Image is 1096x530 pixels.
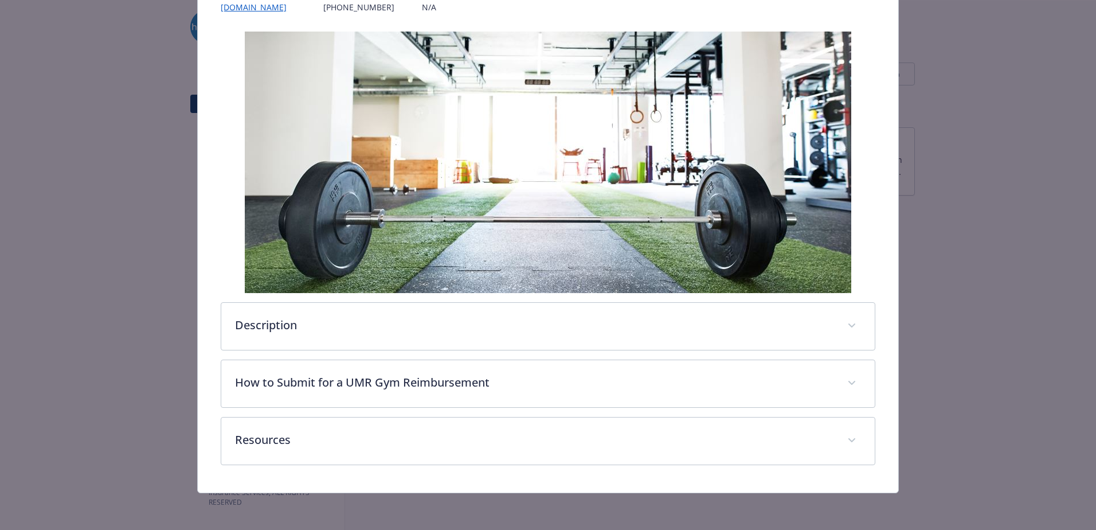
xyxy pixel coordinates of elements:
a: [DOMAIN_NAME] [221,2,296,13]
p: How to Submit for a UMR Gym Reimbursement [235,374,833,391]
p: Description [235,317,833,334]
img: banner [245,32,851,293]
p: [PHONE_NUMBER] [323,1,394,13]
p: N/A [422,1,479,13]
p: Resources [235,431,833,449]
div: How to Submit for a UMR Gym Reimbursement [221,360,875,407]
div: Resources [221,418,875,465]
div: Description [221,303,875,350]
